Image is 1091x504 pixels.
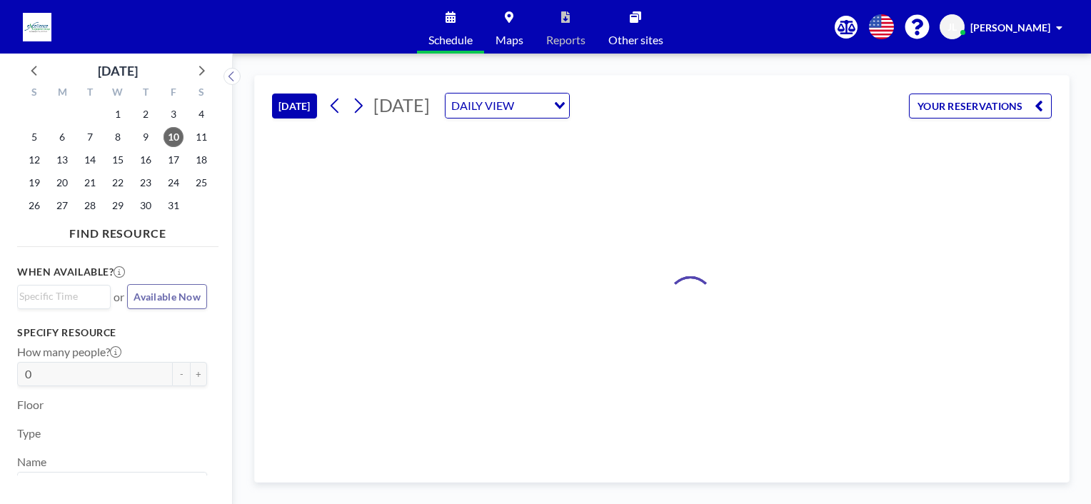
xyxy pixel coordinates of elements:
[17,345,121,359] label: How many people?
[80,173,100,193] span: Tuesday, October 21, 2025
[17,426,41,440] label: Type
[24,150,44,170] span: Sunday, October 12, 2025
[272,94,317,119] button: [DATE]
[24,196,44,216] span: Sunday, October 26, 2025
[136,173,156,193] span: Thursday, October 23, 2025
[52,150,72,170] span: Monday, October 13, 2025
[136,127,156,147] span: Thursday, October 9, 2025
[448,96,517,115] span: DAILY VIEW
[24,127,44,147] span: Sunday, October 5, 2025
[496,34,523,46] span: Maps
[546,34,585,46] span: Reports
[136,150,156,170] span: Thursday, October 16, 2025
[76,84,104,103] div: T
[19,475,198,494] input: Search for option
[518,96,545,115] input: Search for option
[108,150,128,170] span: Wednesday, October 15, 2025
[190,362,207,386] button: +
[608,34,663,46] span: Other sites
[80,150,100,170] span: Tuesday, October 14, 2025
[23,13,51,41] img: organization-logo
[947,21,957,34] span: JL
[191,127,211,147] span: Saturday, October 11, 2025
[108,104,128,124] span: Wednesday, October 1, 2025
[909,94,1052,119] button: YOUR RESERVATIONS
[164,196,183,216] span: Friday, October 31, 2025
[52,127,72,147] span: Monday, October 6, 2025
[114,290,124,304] span: or
[127,284,207,309] button: Available Now
[164,104,183,124] span: Friday, October 3, 2025
[159,84,187,103] div: F
[80,196,100,216] span: Tuesday, October 28, 2025
[98,61,138,81] div: [DATE]
[164,173,183,193] span: Friday, October 24, 2025
[187,84,215,103] div: S
[19,288,102,304] input: Search for option
[373,94,430,116] span: [DATE]
[191,173,211,193] span: Saturday, October 25, 2025
[191,104,211,124] span: Saturday, October 4, 2025
[131,84,159,103] div: T
[21,84,49,103] div: S
[191,150,211,170] span: Saturday, October 18, 2025
[24,173,44,193] span: Sunday, October 19, 2025
[104,84,132,103] div: W
[108,127,128,147] span: Wednesday, October 8, 2025
[428,34,473,46] span: Schedule
[108,196,128,216] span: Wednesday, October 29, 2025
[446,94,569,118] div: Search for option
[164,150,183,170] span: Friday, October 17, 2025
[17,398,44,412] label: Floor
[136,104,156,124] span: Thursday, October 2, 2025
[52,196,72,216] span: Monday, October 27, 2025
[17,326,207,339] h3: Specify resource
[173,362,190,386] button: -
[80,127,100,147] span: Tuesday, October 7, 2025
[108,173,128,193] span: Wednesday, October 22, 2025
[164,127,183,147] span: Friday, October 10, 2025
[970,21,1050,34] span: [PERSON_NAME]
[18,286,110,307] div: Search for option
[18,473,206,497] div: Search for option
[49,84,76,103] div: M
[136,196,156,216] span: Thursday, October 30, 2025
[134,291,201,303] span: Available Now
[17,455,46,469] label: Name
[17,221,218,241] h4: FIND RESOURCE
[52,173,72,193] span: Monday, October 20, 2025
